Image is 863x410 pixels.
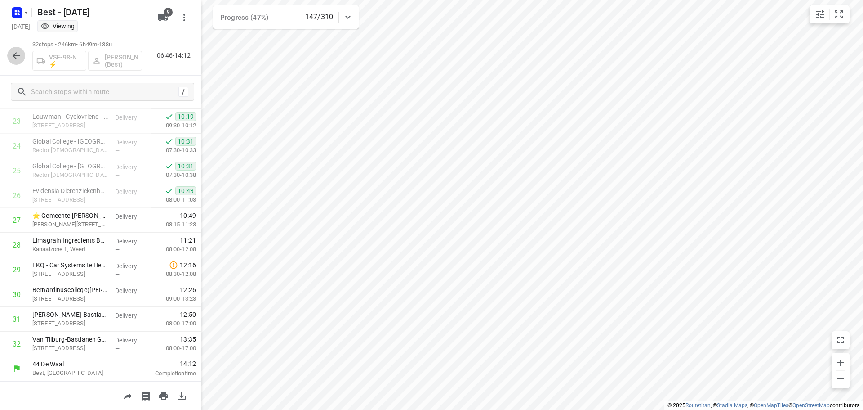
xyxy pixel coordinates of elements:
[115,122,120,129] span: —
[137,359,196,368] span: 14:12
[151,344,196,353] p: 08:00-17:00
[667,402,859,409] li: © 2025 , © , © © contributors
[151,245,196,254] p: 08:00-12:08
[32,121,108,130] p: [STREET_ADDRESS]
[685,402,711,409] a: Routetitan
[175,162,196,171] span: 10:31
[40,22,75,31] div: You are currently in view mode. To make any changes, go to edit project.
[13,216,21,225] div: 27
[32,162,108,171] p: Global College - Eindhoven - Docenten(Claudia Kuijpers)
[32,112,108,121] p: Louwman - Cyclovriend - Eindhoven(Manon van Leeuwen-Feenstra (WIJZIGINGEN ALLEEN VIA MANON, DENNI...
[115,172,120,179] span: —
[180,211,196,220] span: 10:49
[115,237,148,246] p: Delivery
[32,245,108,254] p: Kanaalzone 1, Weert
[151,195,196,204] p: 08:00-11:03
[13,340,21,348] div: 32
[115,187,148,196] p: Delivery
[175,112,196,121] span: 10:19
[115,197,120,203] span: —
[173,391,191,400] span: Download route
[717,402,747,409] a: Stadia Maps
[115,138,148,147] p: Delivery
[32,261,108,270] p: LKQ - Car Systems te Heerlen(Lonneke Buitendijk)
[180,236,196,245] span: 11:21
[13,117,21,126] div: 23
[32,360,126,369] p: 44 De Waal
[32,211,108,220] p: ⭐ Gemeente Heeze-Leende(Karin van Dijk)
[32,186,108,195] p: Evidensia Dierenziekenhuis Zuidoost Brabant 7123(Kim van Oosten-Hackert)
[13,167,21,175] div: 25
[175,186,196,195] span: 10:43
[32,171,108,180] p: Rector Baptistlaan 21, Eindhoven
[151,294,196,303] p: 09:00-13:23
[151,220,196,229] p: 08:15-11:23
[31,85,178,99] input: Search stops within route
[13,266,21,274] div: 29
[175,137,196,146] span: 10:31
[137,369,196,378] p: Completion time
[115,261,148,270] p: Delivery
[151,121,196,130] p: 09:30-10:12
[792,402,830,409] a: OpenStreetMap
[115,345,120,352] span: —
[165,162,173,171] svg: Done
[119,391,137,400] span: Share route
[305,12,333,23] p: 147/310
[115,246,120,253] span: —
[165,186,173,195] svg: Done
[164,8,173,17] span: 9
[32,270,108,279] p: [STREET_ADDRESS]
[13,241,21,249] div: 28
[99,41,112,48] span: 138u
[32,220,108,229] p: Jan Deckersstraat 2, Heeze
[180,335,196,344] span: 13:35
[32,41,142,49] p: 32 stops • 246km • 6h49m
[180,285,196,294] span: 12:26
[175,9,193,27] button: More
[115,212,148,221] p: Delivery
[32,236,108,245] p: Limagrain Ingredients BV(Vivian Kock)
[151,146,196,155] p: 07:30-10:33
[137,391,155,400] span: Print shipping labels
[13,191,21,200] div: 26
[151,171,196,180] p: 07:30-10:38
[810,5,850,23] div: small contained button group
[13,290,21,299] div: 30
[151,319,196,328] p: 08:00-17:00
[115,320,120,327] span: —
[115,286,148,295] p: Delivery
[115,147,120,154] span: —
[115,221,120,228] span: —
[115,113,148,122] p: Delivery
[165,137,173,146] svg: Done
[115,296,120,302] span: —
[165,112,173,121] svg: Done
[97,41,99,48] span: •
[13,142,21,150] div: 24
[32,146,108,155] p: Rector Baptistlaan 21, Eindhoven
[115,336,148,345] p: Delivery
[180,310,196,319] span: 12:50
[32,285,108,294] p: Bernardinuscollege(John Reumkens)
[32,344,108,353] p: [STREET_ADDRESS]
[220,14,268,22] span: Progress (47%)
[151,270,196,279] p: 08:30-12:08
[180,261,196,270] span: 12:16
[754,402,788,409] a: OpenMapTiles
[32,319,108,328] p: [STREET_ADDRESS]
[178,87,188,97] div: /
[115,311,148,320] p: Delivery
[154,9,172,27] button: 9
[115,162,148,171] p: Delivery
[32,294,108,303] p: [STREET_ADDRESS]
[115,271,120,278] span: —
[32,137,108,146] p: Global College - Eindhoven - Leerlingen(Claudia Kuijpers)
[32,310,108,319] p: Van Tilburg-Bastianen Groep B.V. - TB Truck & Trailer Service Maastricht(Wilco van Ommen)
[811,5,829,23] button: Map settings
[213,5,359,29] div: Progress (47%)147/310
[13,315,21,324] div: 31
[157,51,194,60] p: 06:46-14:12
[155,391,173,400] span: Print route
[32,195,108,204] p: [STREET_ADDRESS]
